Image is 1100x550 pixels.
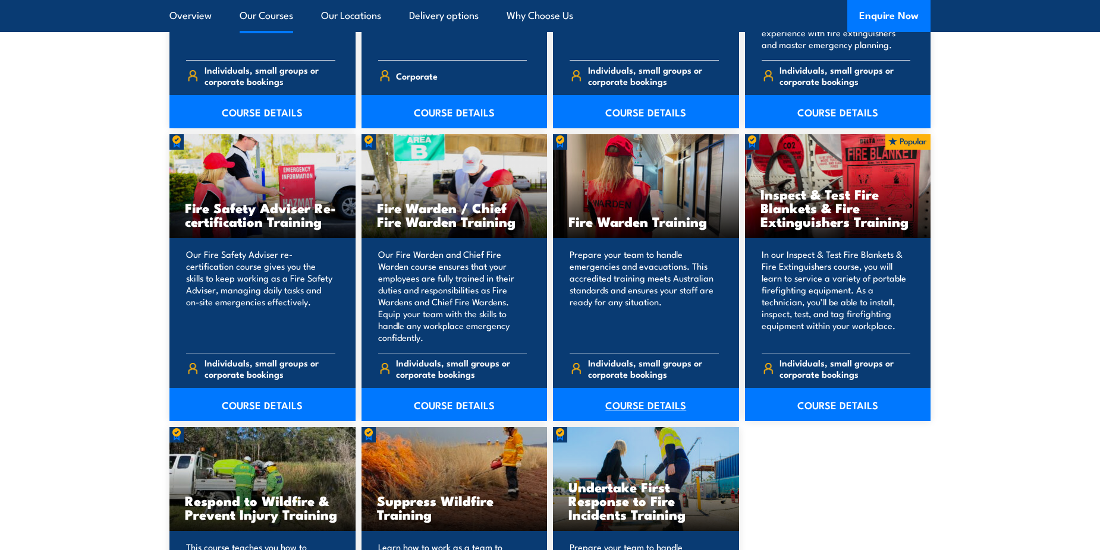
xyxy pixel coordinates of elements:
[169,388,356,421] a: COURSE DETAILS
[745,95,931,128] a: COURSE DETAILS
[362,95,548,128] a: COURSE DETAILS
[205,357,335,380] span: Individuals, small groups or corporate bookings
[362,388,548,421] a: COURSE DETAILS
[762,248,911,343] p: In our Inspect & Test Fire Blankets & Fire Extinguishers course, you will learn to service a vari...
[205,64,335,87] span: Individuals, small groups or corporate bookings
[780,357,910,380] span: Individuals, small groups or corporate bookings
[377,494,532,521] h3: Suppress Wildfire Training
[568,214,724,228] h3: Fire Warden Training
[760,187,916,228] h3: Inspect & Test Fire Blankets & Fire Extinguishers Training
[396,357,527,380] span: Individuals, small groups or corporate bookings
[553,388,739,421] a: COURSE DETAILS
[378,248,527,343] p: Our Fire Warden and Chief Fire Warden course ensures that your employees are fully trained in the...
[186,248,335,343] p: Our Fire Safety Adviser re-certification course gives you the skills to keep working as a Fire Sa...
[185,494,340,521] h3: Respond to Wildfire & Prevent Injury Training
[780,64,910,87] span: Individuals, small groups or corporate bookings
[568,480,724,521] h3: Undertake First Response to Fire Incidents Training
[570,248,719,343] p: Prepare your team to handle emergencies and evacuations. This accredited training meets Australia...
[745,388,931,421] a: COURSE DETAILS
[169,95,356,128] a: COURSE DETAILS
[396,67,438,85] span: Corporate
[185,201,340,228] h3: Fire Safety Adviser Re-certification Training
[588,357,719,380] span: Individuals, small groups or corporate bookings
[588,64,719,87] span: Individuals, small groups or corporate bookings
[377,201,532,228] h3: Fire Warden / Chief Fire Warden Training
[553,95,739,128] a: COURSE DETAILS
